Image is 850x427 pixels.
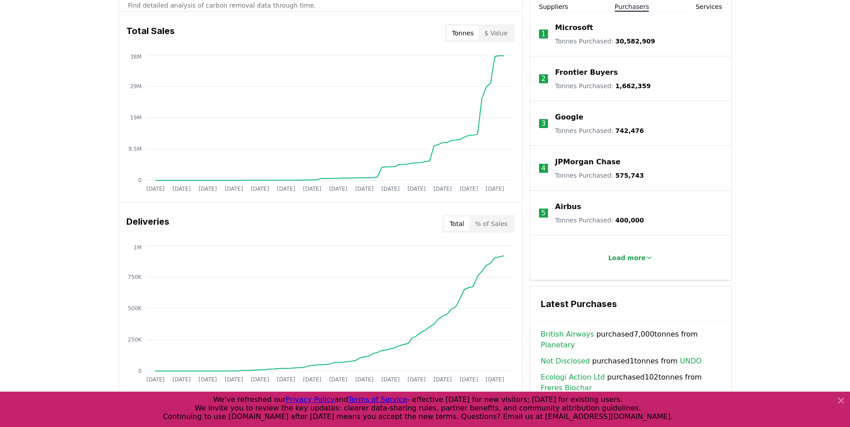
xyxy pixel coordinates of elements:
h3: Deliveries [126,215,169,233]
tspan: [DATE] [486,186,504,192]
button: Tonnes [447,26,479,40]
tspan: [DATE] [381,186,400,192]
tspan: 19M [130,115,142,121]
tspan: [DATE] [303,376,321,383]
tspan: 250K [128,337,142,343]
tspan: [DATE] [172,376,190,383]
tspan: 29M [130,83,142,90]
a: Microsoft [555,22,593,33]
tspan: [DATE] [329,186,347,192]
tspan: [DATE] [460,376,478,383]
p: Tonnes Purchased : [555,37,655,46]
p: Tonnes Purchased : [555,81,651,90]
a: JPMorgan Chase [555,157,621,167]
tspan: [DATE] [250,376,269,383]
button: Services [695,2,722,11]
tspan: [DATE] [198,376,217,383]
tspan: [DATE] [460,186,478,192]
span: purchased 102 tonnes from [541,372,721,393]
p: 4 [541,163,546,174]
tspan: [DATE] [146,186,164,192]
p: 1 [541,29,546,39]
tspan: [DATE] [355,376,373,383]
p: Load more [608,253,646,262]
p: Tonnes Purchased : [555,171,644,180]
tspan: [DATE] [355,186,373,192]
tspan: [DATE] [407,186,426,192]
a: Google [555,112,583,123]
tspan: 1M [134,244,142,251]
p: 3 [541,118,546,129]
a: Freres Biochar [541,383,592,393]
button: Total [444,217,470,231]
span: 575,743 [615,172,644,179]
tspan: [DATE] [486,376,504,383]
tspan: [DATE] [198,186,217,192]
tspan: [DATE] [303,186,321,192]
tspan: [DATE] [250,186,269,192]
button: Load more [601,249,660,267]
tspan: [DATE] [277,376,295,383]
span: 400,000 [615,217,644,224]
h3: Total Sales [126,24,175,42]
span: purchased 1 tonnes from [541,356,702,367]
a: Planetary [541,340,575,350]
tspan: [DATE] [407,376,426,383]
tspan: [DATE] [172,186,190,192]
tspan: 750K [128,274,142,280]
tspan: 500K [128,305,142,312]
tspan: [DATE] [224,186,243,192]
a: UNDO [680,356,702,367]
tspan: [DATE] [224,376,243,383]
p: Tonnes Purchased : [555,216,644,225]
a: Airbus [555,201,581,212]
tspan: 38M [130,54,142,60]
span: purchased 7,000 tonnes from [541,329,721,350]
button: % of Sales [470,217,513,231]
tspan: [DATE] [381,376,400,383]
a: Ecologi Action Ltd [541,372,605,383]
tspan: [DATE] [277,186,295,192]
p: 2 [541,73,546,84]
a: British Airways [541,329,594,340]
tspan: [DATE] [329,376,347,383]
tspan: [DATE] [433,376,452,383]
span: 30,582,909 [615,38,655,45]
p: 5 [541,208,546,218]
span: 742,476 [615,127,644,134]
tspan: [DATE] [146,376,164,383]
a: Frontier Buyers [555,67,618,78]
button: Suppliers [539,2,568,11]
a: Not Disclosed [541,356,590,367]
tspan: 0 [138,368,142,374]
tspan: [DATE] [433,186,452,192]
p: Find detailed analysis of carbon removal data through time. [128,1,513,10]
span: 1,662,359 [615,82,651,90]
p: Tonnes Purchased : [555,126,644,135]
button: $ Value [479,26,513,40]
tspan: 9.5M [128,146,141,152]
tspan: 0 [138,177,142,184]
h3: Latest Purchases [541,297,721,311]
button: Purchasers [615,2,649,11]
